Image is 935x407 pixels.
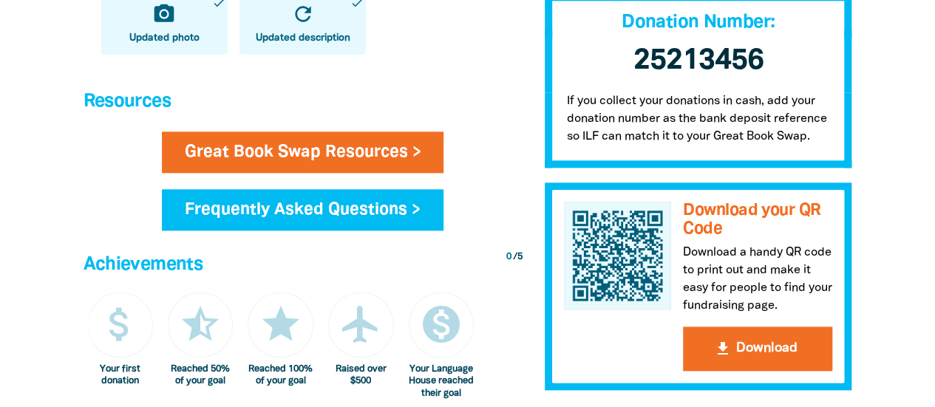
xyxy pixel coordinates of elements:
button: get_appDownload [683,327,832,372]
p: If you collect your donations in cash, add your donation number as the bank deposit reference so ... [545,93,852,168]
a: Frequently Asked Questions > [162,189,443,230]
i: attach_money [98,302,142,346]
div: Raised over $500 [328,363,394,388]
i: camera_alt [152,2,176,26]
div: Your first donation [87,363,153,388]
span: 25213456 [633,48,764,75]
div: Reached 100% of your goal [248,363,313,388]
div: / 5 [506,250,523,264]
span: Updated photo [129,31,200,46]
h4: Achievements [84,250,523,280]
i: airplanemode_active [339,302,383,346]
div: Your Language House reached their goal [409,363,475,400]
span: Donation Number: [622,15,775,32]
div: Reached 50% of your goal [168,363,234,388]
i: monetization_on [419,302,463,346]
a: Great Book Swap Resources > [162,131,444,173]
i: star_half [178,302,222,346]
img: QR Code for Kindred Early Education's Great Book Swap! [564,202,672,310]
h3: Download your QR Code [683,202,832,239]
i: get_app [714,341,732,358]
i: refresh [291,2,315,26]
span: 0 [506,253,511,261]
span: Resources [84,93,171,110]
i: star [259,302,303,346]
span: Updated description [256,31,350,46]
